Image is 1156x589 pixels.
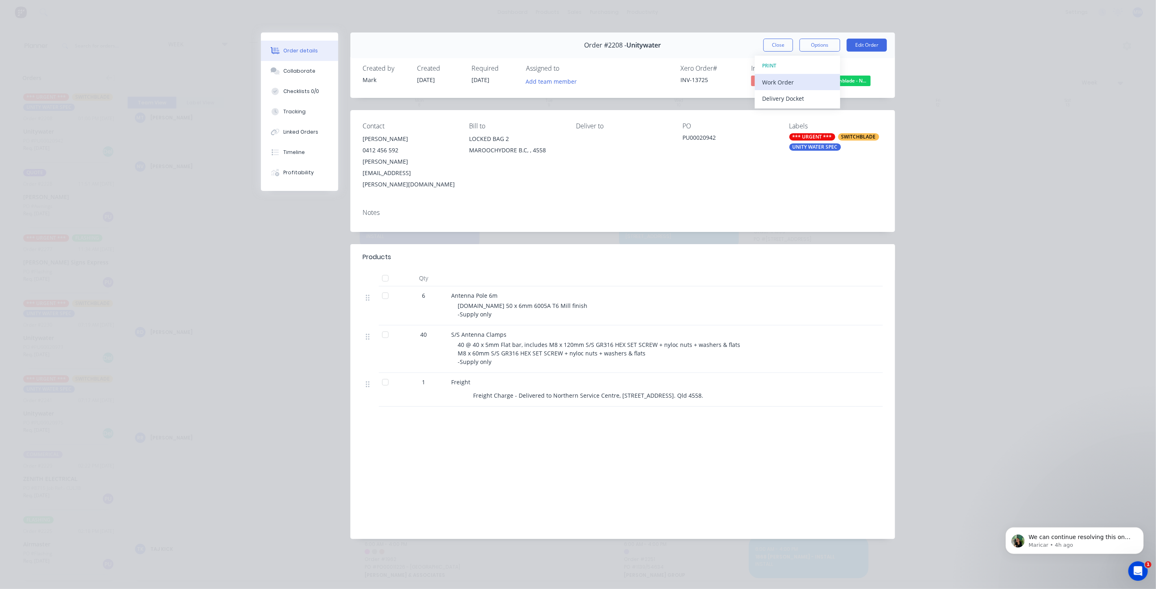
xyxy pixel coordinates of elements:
[469,133,563,159] div: LOCKED BAG 2MAROOCHYDORE B.C, , 4558
[399,270,448,286] div: Qty
[363,76,407,84] div: Mark
[680,65,741,72] div: Xero Order #
[417,65,462,72] div: Created
[422,378,425,386] span: 1
[763,39,793,52] button: Close
[458,341,740,366] span: 40 @ 40 x 5mm Flat bar, includes M8 x 120mm S/S GR316 HEX SET SCREW + nyloc nuts + washers & flat...
[363,133,456,190] div: [PERSON_NAME]0412 456 592[PERSON_NAME][EMAIL_ADDRESS][PERSON_NAME][DOMAIN_NAME]
[472,76,489,84] span: [DATE]
[751,65,812,72] div: Invoiced
[470,390,706,401] div: Freight Charge - Delivered to Northern Service Centre, [STREET_ADDRESS]. Qld 4558.
[762,76,833,88] div: Work Order
[422,291,425,300] span: 6
[363,209,883,217] div: Notes
[261,41,338,61] button: Order details
[838,133,879,141] div: SWITCHBLADE
[822,76,871,88] button: Switchblade - N...
[472,65,516,72] div: Required
[469,122,563,130] div: Bill to
[451,292,498,299] span: Antenna Pole 6m
[682,133,776,145] div: PU00020942
[363,156,456,190] div: [PERSON_NAME][EMAIL_ADDRESS][PERSON_NAME][DOMAIN_NAME]
[526,65,607,72] div: Assigned to
[1128,561,1148,581] iframe: Intercom live chat
[755,58,840,74] button: PRINT
[755,90,840,106] button: Delivery Docket
[284,88,319,95] div: Checklists 0/0
[789,143,841,151] div: UNITY WATER SPEC
[680,76,741,84] div: INV-13725
[261,61,338,81] button: Collaborate
[789,122,883,130] div: Labels
[526,76,581,87] button: Add team member
[522,76,581,87] button: Add team member
[261,142,338,162] button: Timeline
[751,76,800,86] span: No
[417,76,435,84] span: [DATE]
[451,378,470,386] span: Freight
[363,145,456,156] div: 0412 456 592
[261,81,338,102] button: Checklists 0/0
[847,39,887,52] button: Edit Order
[261,162,338,183] button: Profitability
[585,41,627,49] span: Order #2208 -
[822,76,871,86] span: Switchblade - N...
[363,65,407,72] div: Created by
[420,330,427,339] span: 40
[993,510,1156,567] iframe: Intercom notifications message
[363,133,456,145] div: [PERSON_NAME]
[284,169,314,176] div: Profitability
[627,41,661,49] span: Unitywater
[284,128,319,136] div: Linked Orders
[800,39,840,52] button: Options
[363,252,391,262] div: Products
[469,133,563,145] div: LOCKED BAG 2
[762,93,833,104] div: Delivery Docket
[1145,561,1152,568] span: 1
[284,108,306,115] div: Tracking
[284,149,305,156] div: Timeline
[762,61,833,71] div: PRINT
[822,65,883,72] div: Status
[451,331,506,338] span: S/S Antenna Clamps
[261,122,338,142] button: Linked Orders
[682,122,776,130] div: PO
[284,47,318,54] div: Order details
[261,102,338,122] button: Tracking
[284,67,316,75] div: Collaborate
[469,145,563,156] div: MAROOCHYDORE B.C, , 4558
[363,122,456,130] div: Contact
[576,122,669,130] div: Deliver to
[458,302,587,318] span: [DOMAIN_NAME] 50 x 6mm 6005A T6 Mill finish -Supply only
[755,74,840,90] button: Work Order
